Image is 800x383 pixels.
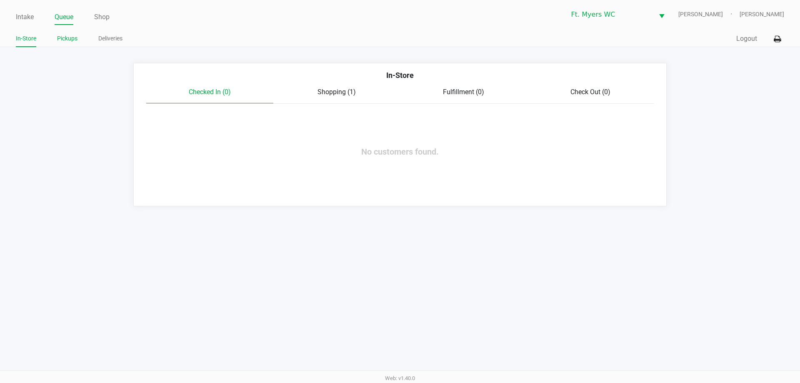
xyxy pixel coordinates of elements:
[55,11,73,23] a: Queue
[736,34,757,44] button: Logout
[654,5,670,24] button: Select
[571,10,649,20] span: Ft. Myers WC
[570,88,610,96] span: Check Out (0)
[317,88,356,96] span: Shopping (1)
[740,10,784,19] span: [PERSON_NAME]
[16,33,36,44] a: In-Store
[98,33,122,44] a: Deliveries
[386,71,414,80] span: In-Store
[57,33,77,44] a: Pickups
[361,147,439,157] span: No customers found.
[189,88,231,96] span: Checked In (0)
[443,88,484,96] span: Fulfillment (0)
[94,11,110,23] a: Shop
[16,11,34,23] a: Intake
[385,375,415,381] span: Web: v1.40.0
[678,10,740,19] span: [PERSON_NAME]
